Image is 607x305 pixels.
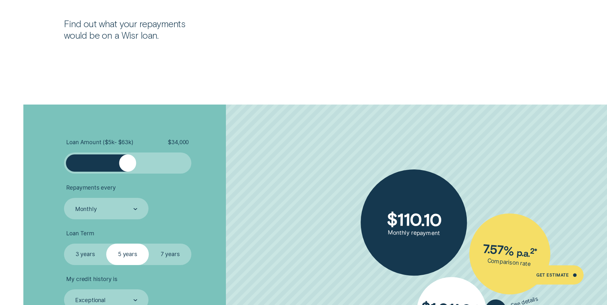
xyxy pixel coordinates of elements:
p: Find out what your repayments would be on a Wisr loan. [64,18,202,41]
label: 3 years [64,244,107,265]
div: Exceptional [75,297,106,304]
span: $ 34,000 [168,139,189,146]
span: My credit history is [66,276,117,283]
div: Monthly [75,206,97,213]
label: 7 years [149,244,191,265]
span: Repayments every [66,184,116,191]
span: Loan Amount ( $5k - $63k ) [66,139,133,146]
label: 5 years [106,244,149,265]
a: Get Estimate [526,265,584,285]
span: Loan Term [66,230,94,237]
